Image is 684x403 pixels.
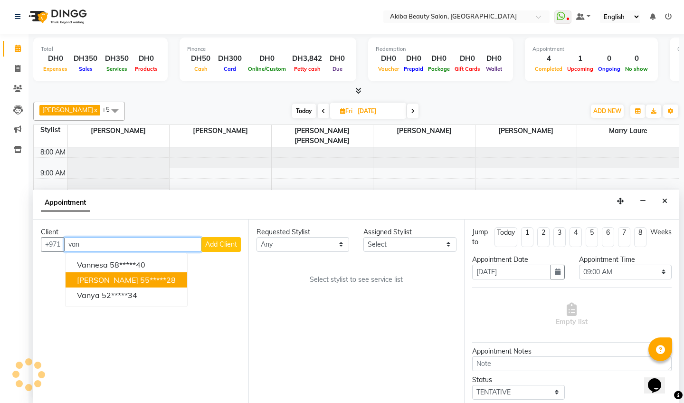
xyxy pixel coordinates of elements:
[376,45,505,53] div: Redemption
[170,125,271,137] span: [PERSON_NAME]
[355,104,402,118] input: 2025-09-05
[214,53,246,64] div: DH300
[256,227,349,237] div: Requested Stylist
[579,255,672,265] div: Appointment Time
[532,53,565,64] div: 4
[292,66,323,72] span: Petty cash
[64,275,218,285] div: No client selected
[618,227,630,247] li: 7
[77,275,138,285] span: [PERSON_NAME]
[426,66,452,72] span: Package
[644,365,674,393] iframe: chat widget
[38,168,67,178] div: 9:00 AM
[452,53,483,64] div: DH0
[41,237,65,252] button: +971
[553,227,566,247] li: 3
[401,53,426,64] div: DH0
[64,237,201,252] input: Search by Name/Mobile/Email/Code
[330,66,345,72] span: Due
[472,255,565,265] div: Appointment Date
[565,53,596,64] div: 1
[102,106,117,113] span: +5
[42,106,93,114] span: [PERSON_NAME]
[201,237,241,252] button: Add Client
[570,227,582,247] li: 4
[532,66,565,72] span: Completed
[376,66,401,72] span: Voucher
[497,228,515,238] div: Today
[484,66,504,72] span: Wallet
[41,45,160,53] div: Total
[41,66,70,72] span: Expenses
[623,53,650,64] div: 0
[376,53,401,64] div: DH0
[104,66,130,72] span: Services
[205,240,237,249] span: Add Client
[596,66,623,72] span: Ongoing
[41,194,90,211] span: Appointment
[41,227,241,237] div: Client
[34,125,67,135] div: Stylist
[472,265,551,279] input: yyyy-mm-dd
[35,189,67,199] div: 10:00 AM
[521,227,533,247] li: 1
[77,290,100,300] span: vanya
[532,45,650,53] div: Appointment
[246,66,288,72] span: Online/Custom
[187,45,349,53] div: Finance
[192,66,210,72] span: Cash
[452,66,483,72] span: Gift Cards
[602,227,614,247] li: 6
[272,125,373,147] span: [PERSON_NAME] [PERSON_NAME]
[634,227,646,247] li: 8
[565,66,596,72] span: Upcoming
[338,107,355,115] span: Fri
[221,66,238,72] span: Card
[650,227,672,237] div: Weeks
[246,53,288,64] div: DH0
[76,66,95,72] span: Sales
[38,147,67,157] div: 8:00 AM
[68,125,170,137] span: [PERSON_NAME]
[475,125,577,137] span: [PERSON_NAME]
[187,53,214,64] div: DH50
[101,53,133,64] div: DH350
[310,275,403,285] span: Select stylist to see service list
[658,194,672,209] button: Close
[483,53,505,64] div: DH0
[401,66,426,72] span: Prepaid
[556,303,588,327] span: Empty list
[623,66,650,72] span: No show
[70,53,101,64] div: DH350
[292,104,316,118] span: Today
[133,53,160,64] div: DH0
[472,346,672,356] div: Appointment Notes
[591,105,624,118] button: ADD NEW
[326,53,349,64] div: DH0
[363,227,456,237] div: Assigned Stylist
[41,53,70,64] div: DH0
[586,227,598,247] li: 5
[93,106,97,114] a: x
[24,3,89,30] img: logo
[288,53,326,64] div: DH3,842
[373,125,475,137] span: [PERSON_NAME]
[472,375,565,385] div: Status
[77,260,108,269] span: Vannesa
[472,227,491,247] div: Jump to
[537,227,550,247] li: 2
[577,125,679,137] span: Marry Laure
[133,66,160,72] span: Products
[426,53,452,64] div: DH0
[593,107,621,115] span: ADD NEW
[596,53,623,64] div: 0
